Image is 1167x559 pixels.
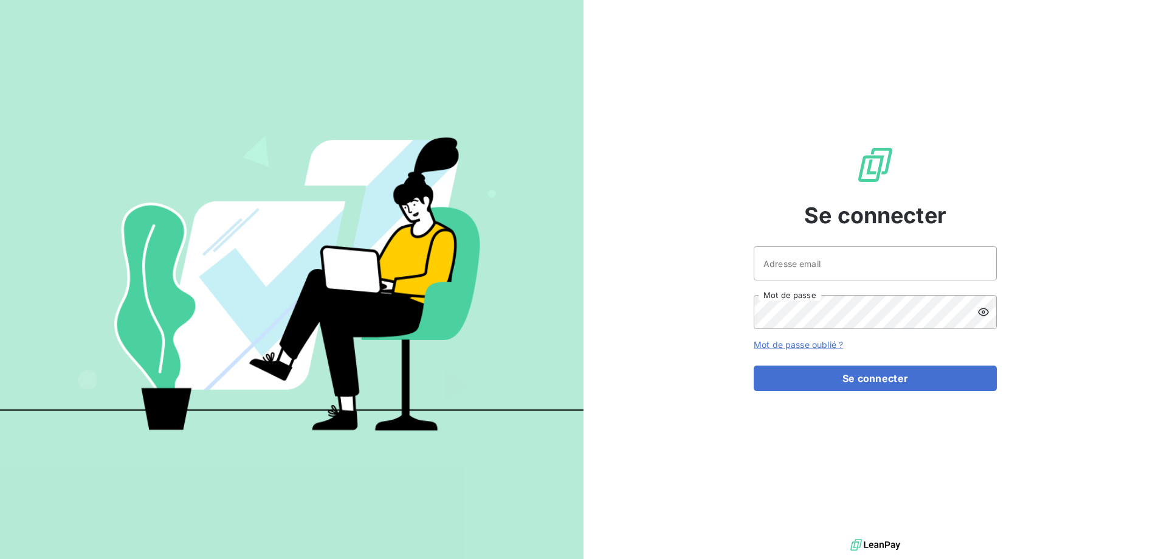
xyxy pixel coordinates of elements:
[850,536,900,554] img: logo
[754,246,997,280] input: placeholder
[804,199,946,232] span: Se connecter
[754,366,997,391] button: Se connecter
[754,339,843,350] a: Mot de passe oublié ?
[856,145,895,184] img: Logo LeanPay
